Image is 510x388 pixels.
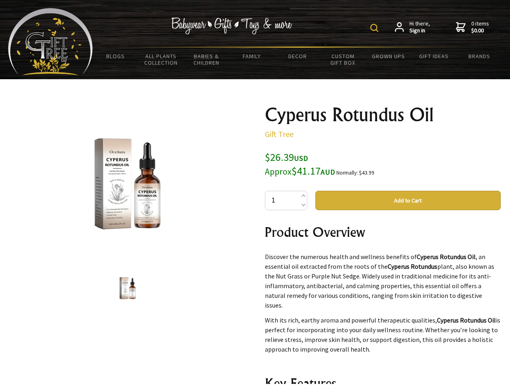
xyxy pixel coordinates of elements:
[265,222,501,242] h2: Product Overview
[294,154,308,163] span: USD
[456,20,489,34] a: 0 items$0.00
[65,121,191,247] img: Cyperus Rotundus Oil
[320,48,366,71] a: Custom Gift Box
[409,20,430,34] span: Hi there,
[265,315,501,354] p: With its rich, earthy aroma and powerful therapeutic qualities, is perfect for incorporating into...
[457,48,502,65] a: Brands
[8,8,93,75] img: Babyware - Gifts - Toys and more...
[171,17,292,34] img: Babywear - Gifts - Toys & more
[437,316,496,324] strong: Cyperus Rotundus Oil
[395,20,430,34] a: Hi there,Sign in
[93,48,139,65] a: BLOGS
[275,48,320,65] a: Decor
[471,20,489,34] span: 0 items
[365,48,411,65] a: Grown Ups
[336,169,374,176] small: Normally: $43.99
[315,191,501,210] button: Add to Cart
[265,166,292,177] small: Approx
[388,262,437,270] strong: Cyperus Rotundus
[265,105,501,124] h1: Cyperus Rotundus Oil
[112,273,143,304] img: Cyperus Rotundus Oil
[139,48,184,71] a: All Plants Collection
[265,252,501,310] p: Discover the numerous health and wellness benefits of , an essential oil extracted from the roots...
[265,150,335,177] span: $26.39 $41.17
[184,48,229,71] a: Babies & Children
[265,129,294,139] a: Gift Tree
[411,48,457,65] a: Gift Ideas
[409,27,430,34] strong: Sign in
[370,24,378,32] img: product search
[321,167,335,177] span: AUD
[417,253,476,261] strong: Cyperus Rotundus Oil
[471,27,489,34] strong: $0.00
[229,48,275,65] a: Family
